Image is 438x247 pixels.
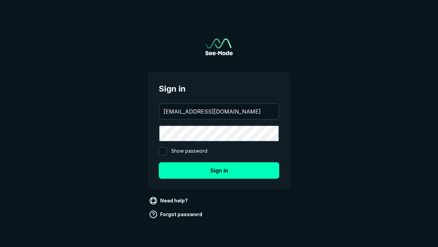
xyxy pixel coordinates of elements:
[148,209,205,220] a: Forgot password
[159,162,279,179] button: Sign in
[148,195,191,206] a: Need help?
[205,38,233,55] a: Go to sign in
[171,147,207,155] span: Show password
[159,83,279,95] span: Sign in
[159,104,279,119] input: your@email.com
[205,38,233,55] img: See-Mode Logo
